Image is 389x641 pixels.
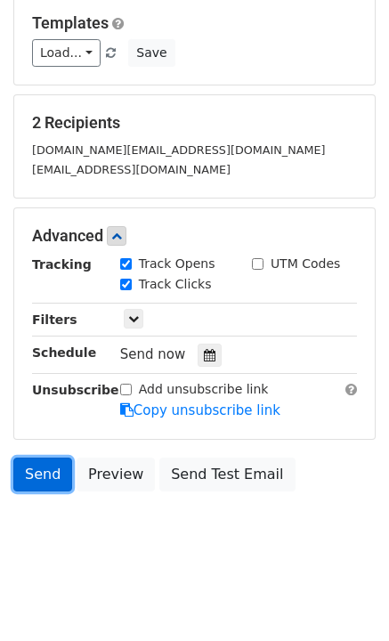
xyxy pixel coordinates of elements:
[139,275,212,294] label: Track Clicks
[32,312,77,327] strong: Filters
[32,13,109,32] a: Templates
[32,383,119,397] strong: Unsubscribe
[32,257,92,272] strong: Tracking
[32,345,96,360] strong: Schedule
[139,255,215,273] label: Track Opens
[159,458,295,491] a: Send Test Email
[77,458,155,491] a: Preview
[271,255,340,273] label: UTM Codes
[13,458,72,491] a: Send
[128,39,174,67] button: Save
[32,113,357,133] h5: 2 Recipients
[120,402,280,418] a: Copy unsubscribe link
[120,346,186,362] span: Send now
[32,39,101,67] a: Load...
[300,556,389,641] iframe: Chat Widget
[32,143,325,157] small: [DOMAIN_NAME][EMAIL_ADDRESS][DOMAIN_NAME]
[32,163,231,176] small: [EMAIL_ADDRESS][DOMAIN_NAME]
[139,380,269,399] label: Add unsubscribe link
[32,226,357,246] h5: Advanced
